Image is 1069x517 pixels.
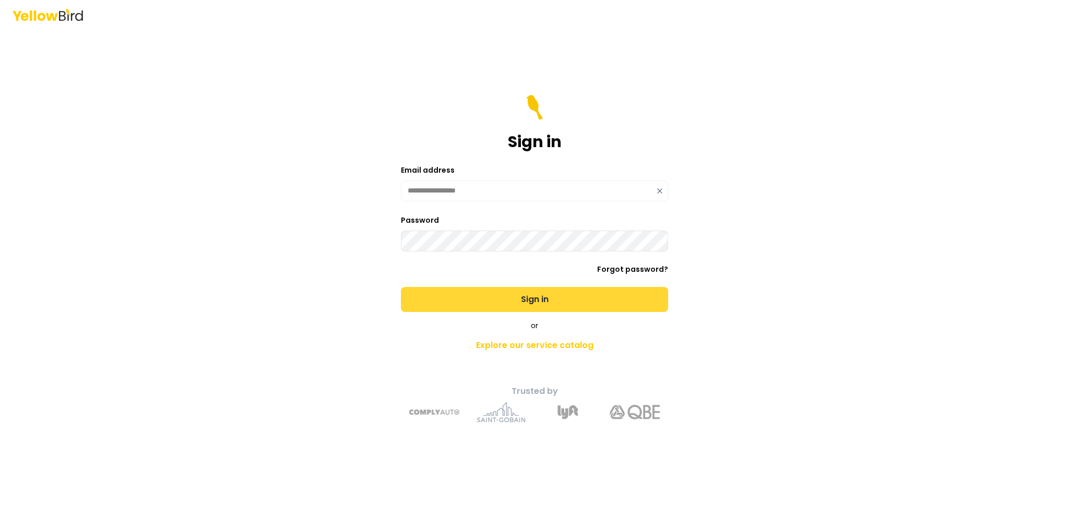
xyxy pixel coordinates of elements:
label: Password [401,215,439,225]
a: Explore our service catalog [351,335,718,356]
button: Sign in [401,287,668,312]
h1: Sign in [508,133,562,151]
span: or [531,320,538,331]
p: Trusted by [351,385,718,398]
label: Email address [401,165,455,175]
a: Forgot password? [597,264,668,274]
